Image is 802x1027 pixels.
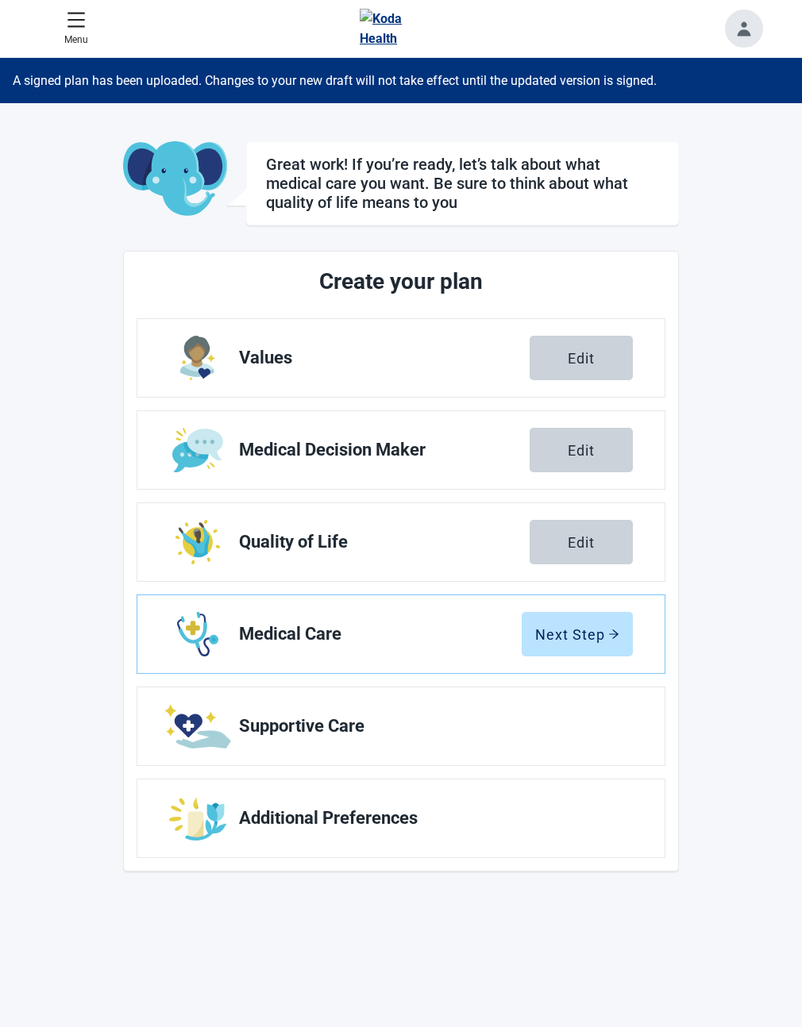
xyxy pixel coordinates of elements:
[530,520,633,564] button: Edit
[568,350,595,366] div: Edit
[530,336,633,380] button: Edit
[535,626,619,642] div: Next Step
[608,629,619,640] span: arrow-right
[522,612,633,656] button: Next Steparrow-right
[568,442,595,458] div: Edit
[530,428,633,472] button: Edit
[568,534,595,550] div: Edit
